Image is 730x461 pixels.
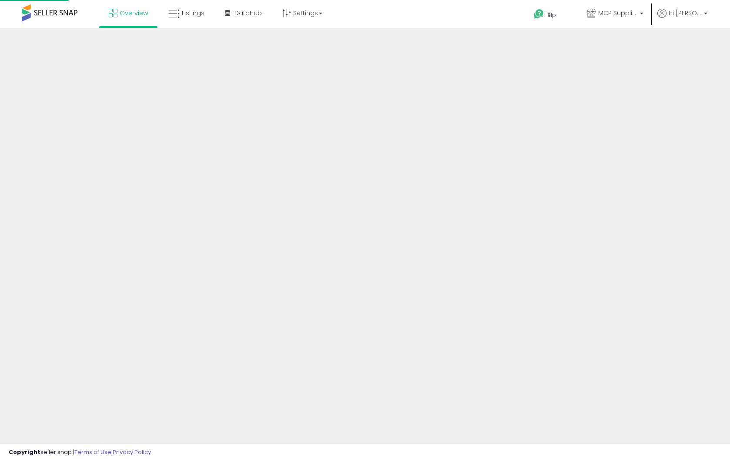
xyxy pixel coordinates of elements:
[544,11,556,19] span: Help
[234,9,262,17] span: DataHub
[533,9,544,20] i: Get Help
[669,9,701,17] span: Hi [PERSON_NAME]
[657,9,707,28] a: Hi [PERSON_NAME]
[182,9,204,17] span: Listings
[527,2,573,28] a: Help
[598,9,637,17] span: MCP Supplies
[120,9,148,17] span: Overview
